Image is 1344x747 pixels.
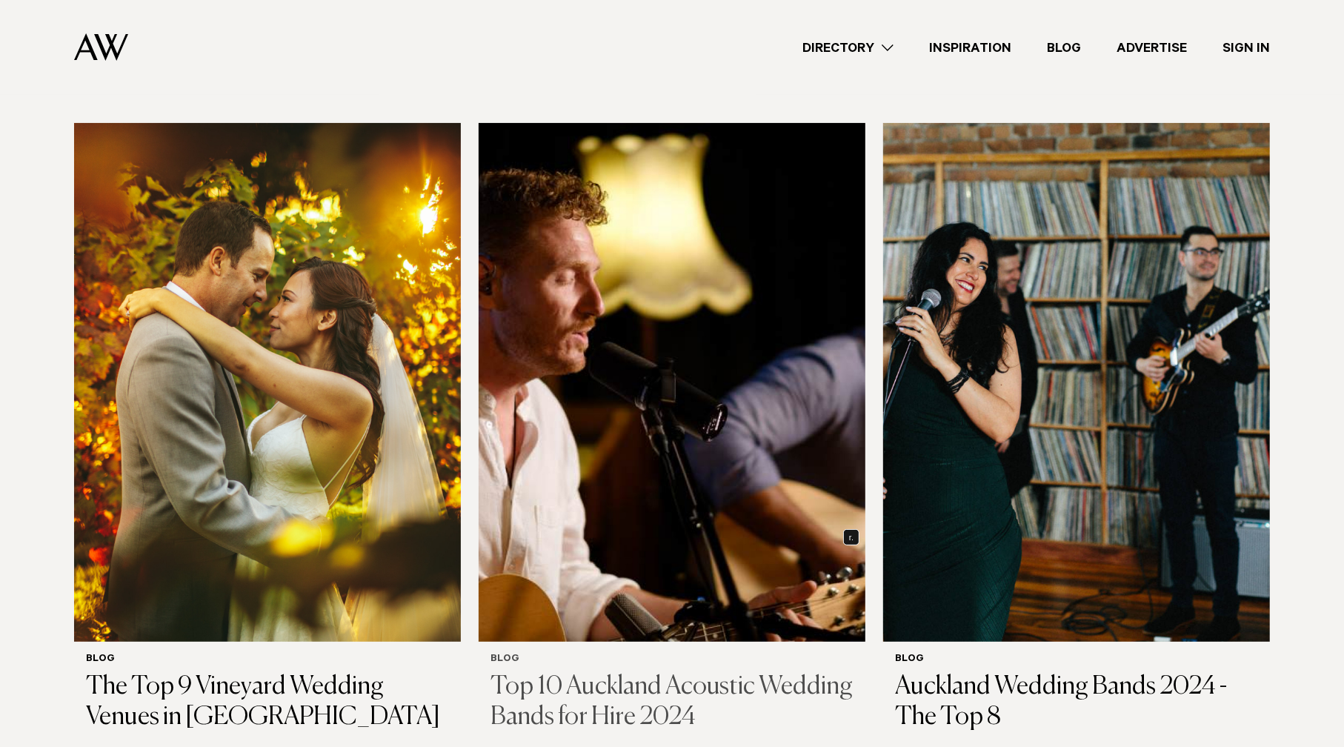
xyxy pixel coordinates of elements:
div: r. [843,529,859,545]
a: Blog | Top 10 Auckland Acoustic Wedding Bands for Hire 2024 Blog Top 10 Auckland Acoustic Wedding... [479,123,865,745]
a: Blog | The Top 9 Vineyard Wedding Venues in Auckland Blog The Top 9 Vineyard Wedding Venues in [G... [74,123,461,745]
img: Blog | Top 10 Auckland Acoustic Wedding Bands for Hire 2024 [479,123,865,642]
h6: Blog [86,654,449,666]
a: Inspiration [911,38,1029,58]
a: Directory [785,38,911,58]
img: Auckland Weddings Logo [74,33,128,61]
a: Sign In [1205,38,1288,58]
a: Blog | Auckland Wedding Bands 2024 - The Top 8 Blog Auckland Wedding Bands 2024 - The Top 8 [883,123,1270,745]
h3: The Top 9 Vineyard Wedding Venues in [GEOGRAPHIC_DATA] [86,672,449,733]
a: Blog [1029,38,1099,58]
img: Blog | The Top 9 Vineyard Wedding Venues in Auckland [74,123,461,642]
h6: Blog [490,654,854,666]
img: Blog | Auckland Wedding Bands 2024 - The Top 8 [883,123,1270,642]
h6: Blog [895,654,1258,666]
h3: Auckland Wedding Bands 2024 - The Top 8 [895,672,1258,733]
h3: Top 10 Auckland Acoustic Wedding Bands for Hire 2024 [490,672,854,733]
a: Advertise [1099,38,1205,58]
